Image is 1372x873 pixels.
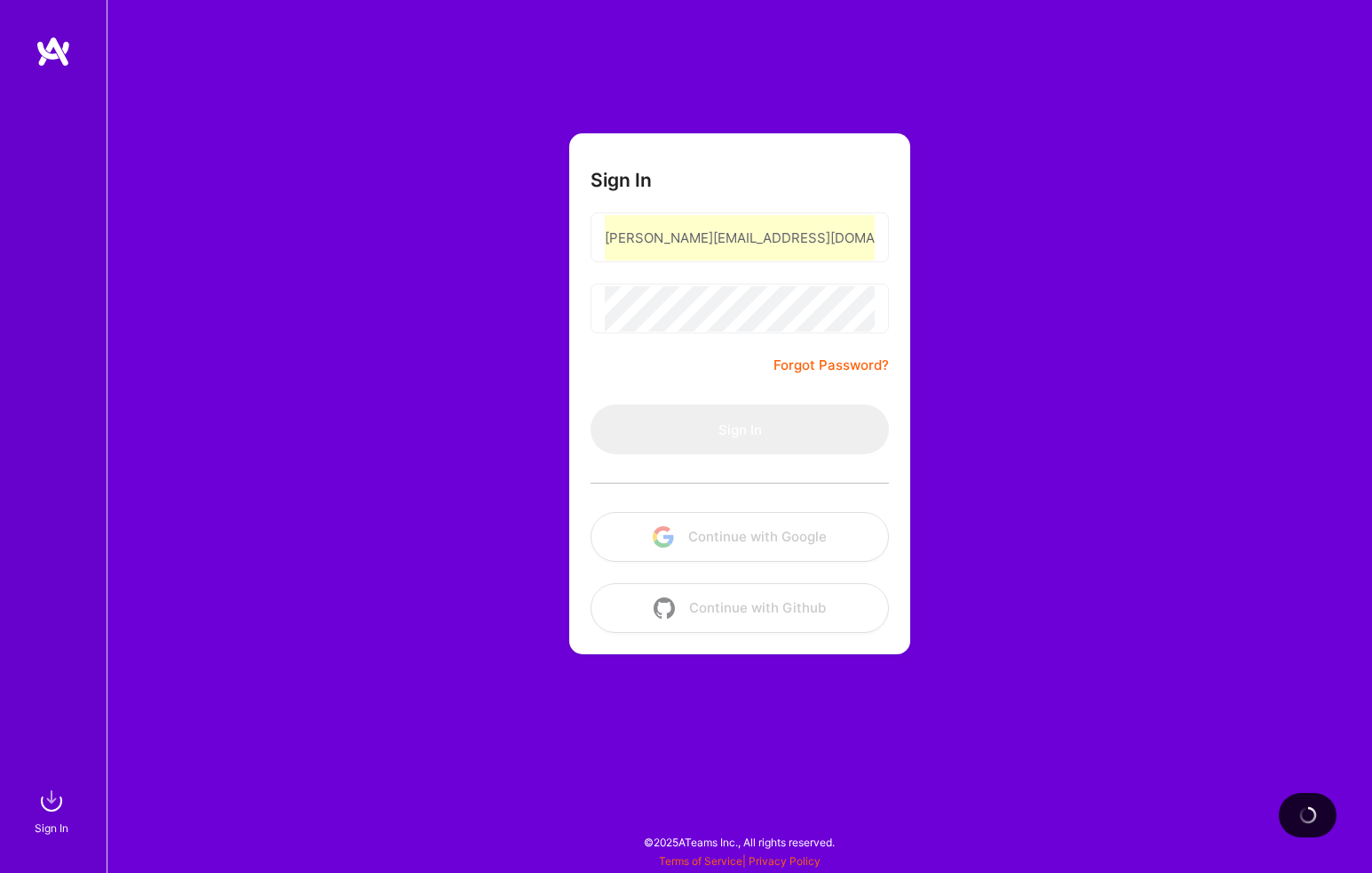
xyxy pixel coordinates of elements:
[749,854,821,868] a: Privacy Policy
[1297,805,1319,826] img: loading
[36,36,71,68] img: logo
[591,512,889,562] button: Continue with Google
[605,215,875,260] input: Email...
[37,783,69,837] a: sign inSign In
[654,597,675,619] img: icon
[591,583,889,633] button: Continue with Github
[591,404,889,454] button: Sign In
[107,820,1372,864] div: © 2025 ATeams Inc., All rights reserved.
[35,819,68,837] div: Sign In
[659,854,821,868] span: |
[591,169,652,191] h3: Sign In
[659,854,742,868] a: Terms of Service
[34,783,69,819] img: sign in
[773,355,889,376] a: Forgot Password?
[653,526,674,548] img: icon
